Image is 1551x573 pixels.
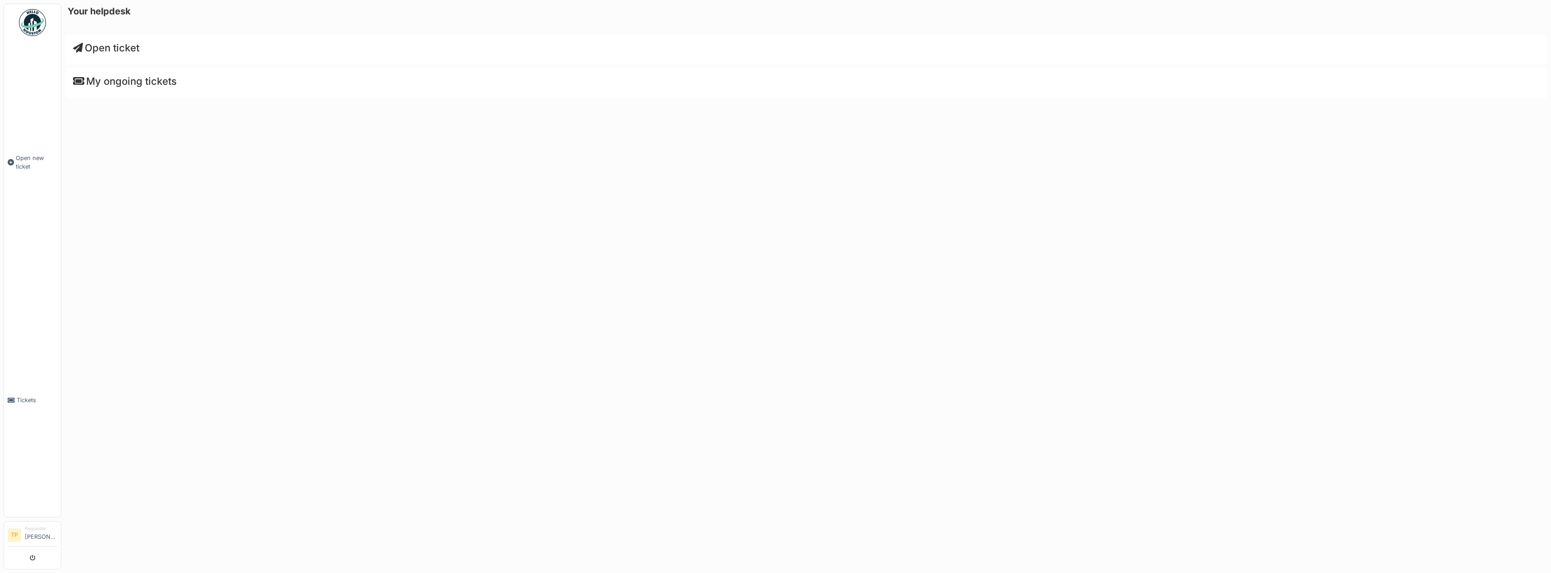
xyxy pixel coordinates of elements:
[68,6,131,17] h6: Your helpdesk
[8,525,57,547] a: TP Requester[PERSON_NAME]
[73,42,139,54] a: Open ticket
[25,525,57,545] li: [PERSON_NAME]
[25,525,57,532] div: Requester
[17,396,57,404] span: Tickets
[4,41,61,284] a: Open new ticket
[73,75,1539,87] h4: My ongoing tickets
[8,528,21,542] li: TP
[19,9,46,36] img: Badge_color-CXgf-gQk.svg
[16,154,57,171] span: Open new ticket
[4,284,61,518] a: Tickets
